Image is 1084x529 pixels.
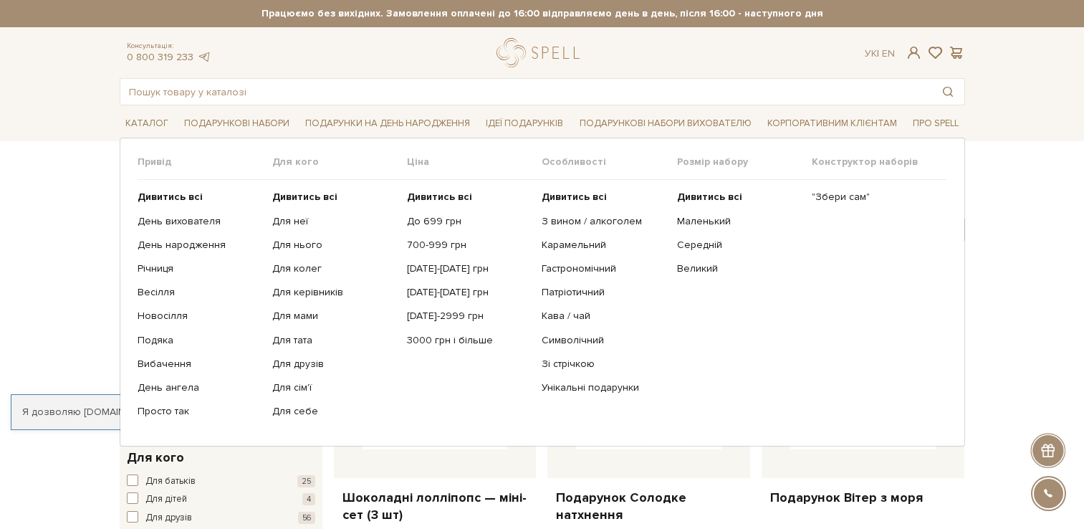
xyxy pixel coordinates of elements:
[138,191,203,203] b: Дивитись всі
[145,492,187,507] span: Для дітей
[138,334,262,347] a: Подяка
[120,138,965,447] div: Каталог
[574,111,757,135] a: Подарункові набори вихователю
[127,511,315,525] button: Для друзів 56
[272,334,396,347] a: Для тата
[138,156,272,168] span: Привід
[11,406,400,419] div: Я дозволяю [DOMAIN_NAME] використовувати
[542,239,666,252] a: Карамельний
[272,286,396,299] a: Для керівників
[677,191,742,203] b: Дивитись всі
[138,262,262,275] a: Річниця
[677,191,801,204] a: Дивитись всі
[272,405,396,418] a: Для себе
[298,512,315,524] span: 56
[127,51,193,63] a: 0 800 319 233
[302,493,315,505] span: 4
[762,111,903,135] a: Корпоративним клієнтам
[770,490,956,506] a: Подарунок Вітер з моря
[931,79,964,105] button: Пошук товару у каталозі
[542,191,666,204] a: Дивитись всі
[297,475,315,487] span: 25
[127,42,211,51] span: Консультація:
[197,51,211,63] a: telegram
[145,511,192,525] span: Для друзів
[272,358,396,371] a: Для друзів
[542,286,666,299] a: Патріотичний
[407,262,531,275] a: [DATE]-[DATE] грн
[556,490,742,523] a: Подарунок Солодке натхнення
[138,405,262,418] a: Просто так
[677,215,801,228] a: Маленький
[127,475,315,489] button: Для батьків 25
[272,215,396,228] a: Для неї
[407,334,531,347] a: 3000 грн і більше
[812,156,946,168] span: Конструктор наборів
[272,239,396,252] a: Для нього
[677,156,812,168] span: Розмір набору
[127,448,184,467] span: Для кого
[407,191,472,203] b: Дивитись всі
[407,310,531,323] a: [DATE]-2999 грн
[542,358,666,371] a: Зі стрічкою
[480,113,569,135] a: Ідеї подарунків
[407,191,531,204] a: Дивитись всі
[138,310,262,323] a: Новосілля
[407,239,531,252] a: 700-999 грн
[907,113,964,135] a: Про Spell
[542,310,666,323] a: Кава / чай
[138,381,262,394] a: День ангела
[542,215,666,228] a: З вином / алкоголем
[342,490,528,523] a: Шоколадні лолліпопс — міні-сет (3 шт)
[677,239,801,252] a: Середній
[120,79,931,105] input: Пошук товару у каталозі
[272,310,396,323] a: Для мами
[138,358,262,371] a: Вибачення
[677,262,801,275] a: Великий
[407,156,542,168] span: Ціна
[407,286,531,299] a: [DATE]-[DATE] грн
[497,38,586,67] a: logo
[120,113,174,135] a: Каталог
[138,239,262,252] a: День народження
[178,113,295,135] a: Подарункові набори
[272,156,407,168] span: Для кого
[272,191,396,204] a: Дивитись всі
[542,156,676,168] span: Особливості
[877,47,879,59] span: |
[138,286,262,299] a: Весілля
[272,191,337,203] b: Дивитись всі
[882,47,895,59] a: En
[138,215,262,228] a: День вихователя
[272,262,396,275] a: Для колег
[145,475,196,489] span: Для батьків
[865,47,895,60] div: Ук
[138,191,262,204] a: Дивитись всі
[407,215,531,228] a: До 699 грн
[120,7,965,20] strong: Працюємо без вихідних. Замовлення оплачені до 16:00 відправляємо день в день, після 16:00 - насту...
[542,381,666,394] a: Унікальні подарунки
[542,262,666,275] a: Гастрономічний
[542,191,607,203] b: Дивитись всі
[272,381,396,394] a: Для сім'ї
[812,191,936,204] a: "Збери сам"
[127,492,315,507] button: Для дітей 4
[542,334,666,347] a: Символічний
[299,113,476,135] a: Подарунки на День народження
